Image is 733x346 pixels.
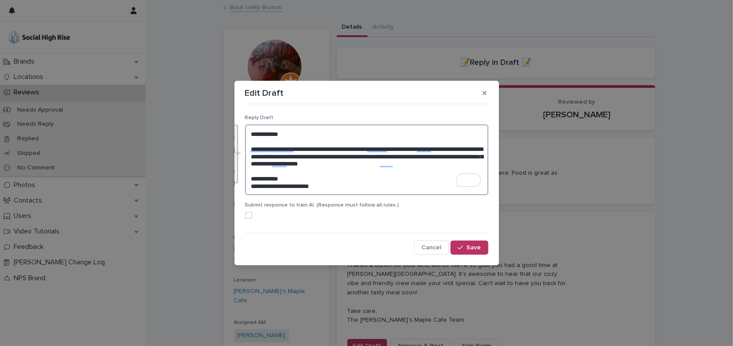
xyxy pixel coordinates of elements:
button: Save [450,241,488,255]
button: Cancel [414,241,449,255]
span: Save [467,244,481,251]
span: Cancel [421,244,441,251]
textarea: To enrich screen reader interactions, please activate Accessibility in Grammarly extension settings [245,124,488,195]
p: Edit Draft [245,88,284,98]
span: Submit response to train AI. (Response must follow all rules.) [245,203,399,208]
span: Reply Draft [245,115,274,120]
